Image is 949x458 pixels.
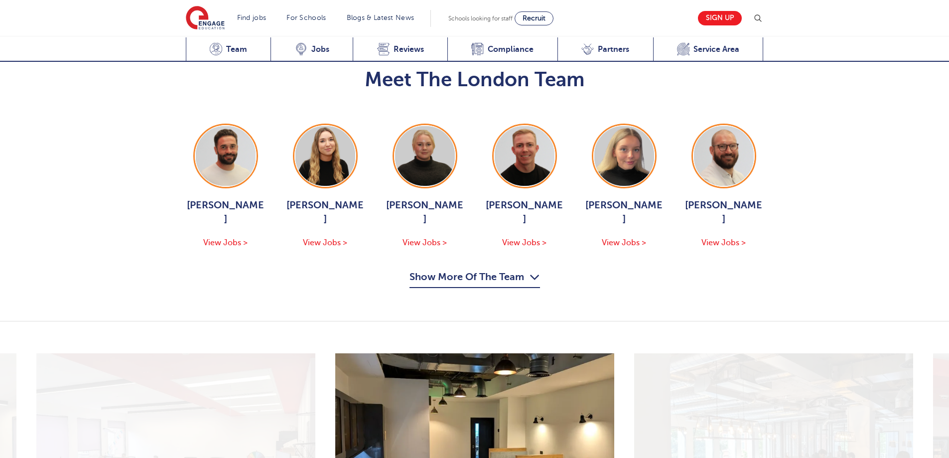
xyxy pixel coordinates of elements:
span: View Jobs > [403,238,447,247]
span: Compliance [488,44,534,54]
a: Blogs & Latest News [347,14,414,21]
h2: Meet The London Team [186,68,764,92]
span: View Jobs > [303,238,347,247]
span: [PERSON_NAME] [485,198,564,226]
img: Isabel Murphy [594,126,654,186]
span: [PERSON_NAME] [385,198,465,226]
a: [PERSON_NAME] View Jobs > [385,124,465,249]
a: Sign up [698,11,742,25]
a: Compliance [447,37,557,62]
a: Service Area [653,37,764,62]
span: Jobs [311,44,329,54]
span: View Jobs > [203,238,248,247]
span: [PERSON_NAME] [684,198,764,226]
a: Team [186,37,271,62]
span: Recruit [523,14,545,22]
span: View Jobs > [701,238,746,247]
a: Partners [557,37,653,62]
img: Zack Neal [495,126,554,186]
span: View Jobs > [602,238,646,247]
button: Show More Of The Team [409,269,540,288]
a: [PERSON_NAME] View Jobs > [684,124,764,249]
span: [PERSON_NAME] [584,198,664,226]
a: Reviews [353,37,447,62]
a: Recruit [515,11,553,25]
span: View Jobs > [502,238,546,247]
span: Service Area [693,44,739,54]
img: Bethany Johnson [395,126,455,186]
a: [PERSON_NAME] View Jobs > [285,124,365,249]
a: [PERSON_NAME] View Jobs > [186,124,266,249]
a: Find jobs [237,14,267,21]
span: [PERSON_NAME] [285,198,365,226]
img: Alice Thwaites [295,126,355,186]
a: [PERSON_NAME] View Jobs > [485,124,564,249]
img: Simon Whitcombe [694,126,754,186]
a: Jobs [271,37,353,62]
span: Reviews [394,44,424,54]
a: For Schools [286,14,326,21]
span: Partners [598,44,629,54]
span: [PERSON_NAME] [186,198,266,226]
img: Engage Education [186,6,225,31]
a: [PERSON_NAME] View Jobs > [584,124,664,249]
span: Team [226,44,247,54]
img: Jack Hope [196,126,256,186]
span: Schools looking for staff [448,15,513,22]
